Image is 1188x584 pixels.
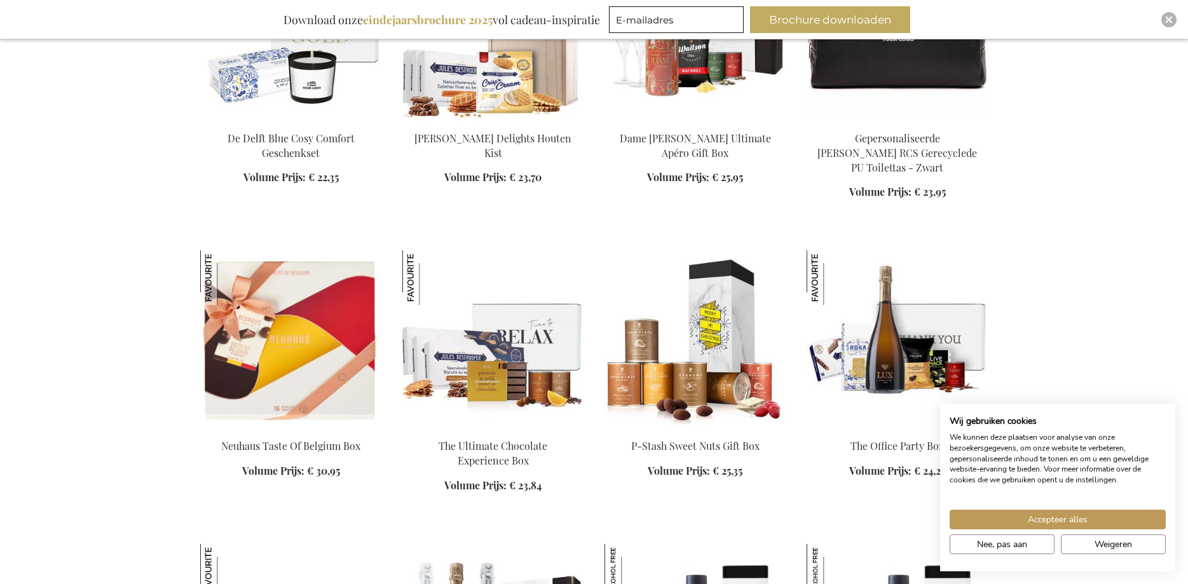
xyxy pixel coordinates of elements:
[620,132,771,160] a: Dame [PERSON_NAME] Ultimate Apéro Gift Box
[1028,513,1088,526] span: Accepteer alles
[849,185,911,198] span: Volume Prijs:
[444,479,542,493] a: Volume Prijs: € 23,84
[609,6,744,33] input: E-mailadres
[200,115,382,127] a: Delft's Cosy Comfort Gift Set
[200,250,255,305] img: Neuhaus Taste Of Belgium Box
[807,423,988,435] a: The Office Party Box The Office Party Box
[849,185,946,200] a: Volume Prijs: € 23,95
[243,170,306,184] span: Volume Prijs:
[712,170,743,184] span: € 25,95
[914,464,945,477] span: € 24,25
[228,132,355,160] a: De Delft Blue Cosy Comfort Geschenkset
[950,510,1166,529] button: Accepteer alle cookies
[444,170,542,185] a: Volume Prijs: € 23,70
[444,170,507,184] span: Volume Prijs:
[363,12,493,27] b: eindejaarsbrochure 2025
[414,132,571,160] a: [PERSON_NAME] Delights Houten Kist
[609,6,748,37] form: marketing offers and promotions
[402,423,584,435] a: The Ultimate Chocolate Experience Box The Ultimate Chocolate Experience Box
[950,432,1166,486] p: We kunnen deze plaatsen voor analyse van onze bezoekersgegevens, om onze website te verbeteren, g...
[604,115,786,127] a: Dame Jeanne Biermocktail Ultimate Apéro Gift Box Dame Jeanne Biermocktail Ultimate Apéro Gift Box
[807,115,988,127] a: Personalised Bermond RCS Recycled PU Toiletry Bag - Black
[1165,16,1173,24] img: Close
[307,464,340,477] span: € 30,95
[750,6,910,33] button: Brochure downloaden
[402,115,584,127] a: Jules Destrooper Delights Wooden Box Personalised
[308,170,339,184] span: € 22,35
[950,416,1166,427] h2: Wij gebruiken cookies
[977,538,1027,551] span: Nee, pas aan
[439,439,547,467] a: The Ultimate Chocolate Experience Box
[402,250,457,305] img: The Ultimate Chocolate Experience Box
[604,250,786,428] img: P-Stash Sweet Nuts Gift Box
[1061,534,1166,554] button: Alle cookies weigeren
[278,6,606,33] div: Download onze vol cadeau-inspiratie
[509,479,542,492] span: € 23,84
[221,439,360,452] a: Neuhaus Taste Of Belgium Box
[242,464,304,477] span: Volume Prijs:
[402,250,584,428] img: The Ultimate Chocolate Experience Box
[914,185,946,198] span: € 23,95
[1161,12,1177,27] div: Close
[647,170,709,184] span: Volume Prijs:
[849,464,911,477] span: Volume Prijs:
[817,132,977,174] a: Gepersonaliseerde [PERSON_NAME] RCS Gerecyclede PU Toilettas - Zwart
[243,170,339,185] a: Volume Prijs: € 22,35
[200,423,382,435] a: Neuhaus Taste Of Belgium Box Neuhaus Taste Of Belgium Box
[1095,538,1132,551] span: Weigeren
[807,250,861,305] img: The Office Party Box
[509,170,542,184] span: € 23,70
[950,534,1055,554] button: Pas cookie voorkeuren aan
[604,423,786,435] a: P-Stash Sweet Nuts Gift Box
[242,464,340,479] a: Volume Prijs: € 30,95
[807,250,988,428] img: The Office Party Box
[647,170,743,185] a: Volume Prijs: € 25,95
[849,464,945,479] a: Volume Prijs: € 24,25
[444,479,507,492] span: Volume Prijs:
[200,250,382,428] img: Neuhaus Taste Of Belgium Box
[850,439,944,452] a: The Office Party Box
